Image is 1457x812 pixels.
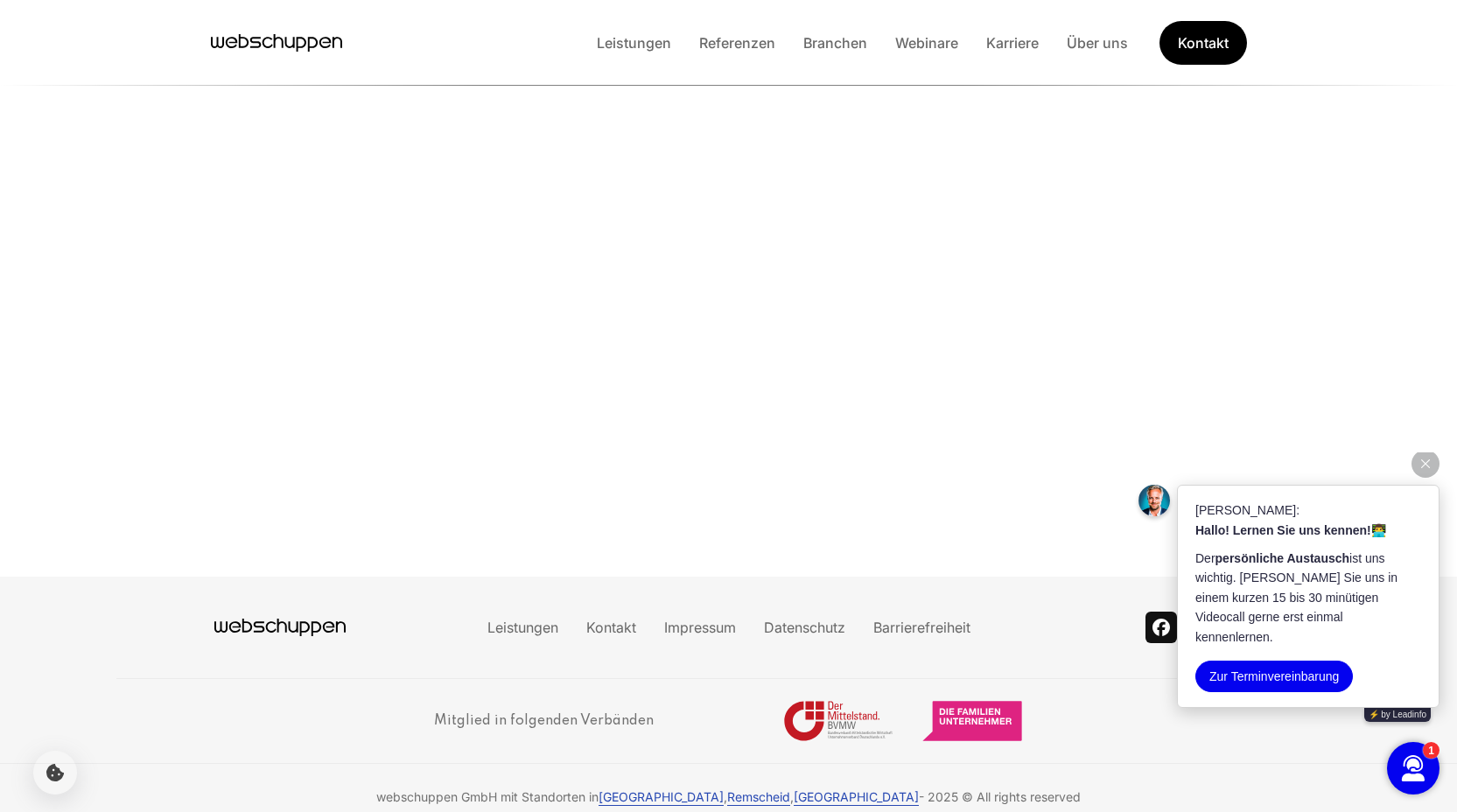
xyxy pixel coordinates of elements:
a: Karriere [972,34,1053,52]
a: Kontakt [572,619,650,636]
a: Get Started [1159,21,1246,65]
a: Branchen [789,34,881,52]
a: Datenschutz [750,619,859,636]
h3: Mitglied in folgenden Verbänden [434,700,654,742]
img: Logo Die Familienunternehmer [921,700,1023,742]
span: 1 [307,292,313,304]
button: Zur Terminvereinbarung [74,208,232,240]
span: webschuppen GmbH mit Standorten in , , - [376,788,924,806]
a: Referenzen [685,34,789,52]
span: 2025 © All rights reserved [928,788,1081,806]
p: [PERSON_NAME]: [74,48,300,67]
a: Webinare [881,34,972,52]
strong: Hallo! Lernen Sie uns kennen! [74,71,250,85]
strong: persönliche Austausch [95,99,229,113]
p: Der ist uns wichtig. [PERSON_NAME] Sie uns in einem kurzen 15 bis 30 minütigen Videocall gerne er... [74,96,300,194]
a: [GEOGRAPHIC_DATA] [794,789,919,804]
a: Über uns [1053,34,1142,52]
p: 👨‍💻 [74,68,300,87]
a: Impressum [650,619,750,636]
a: [GEOGRAPHIC_DATA] [599,789,724,804]
button: Cookie-Einstellungen öffnen [33,751,77,794]
a: Remscheid [727,789,790,804]
a: Hauptseite besuchen [211,30,342,56]
a: Barrierefreiheit [859,619,984,636]
img: Logo Bundesverband mittelständiger Wirtschaft [783,700,893,742]
a: Hauptseite besuchen [144,614,416,640]
a: Leistungen [583,34,685,52]
a: Leistungen [473,619,572,636]
a: ⚡️ by Leadinfo [243,255,311,269]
